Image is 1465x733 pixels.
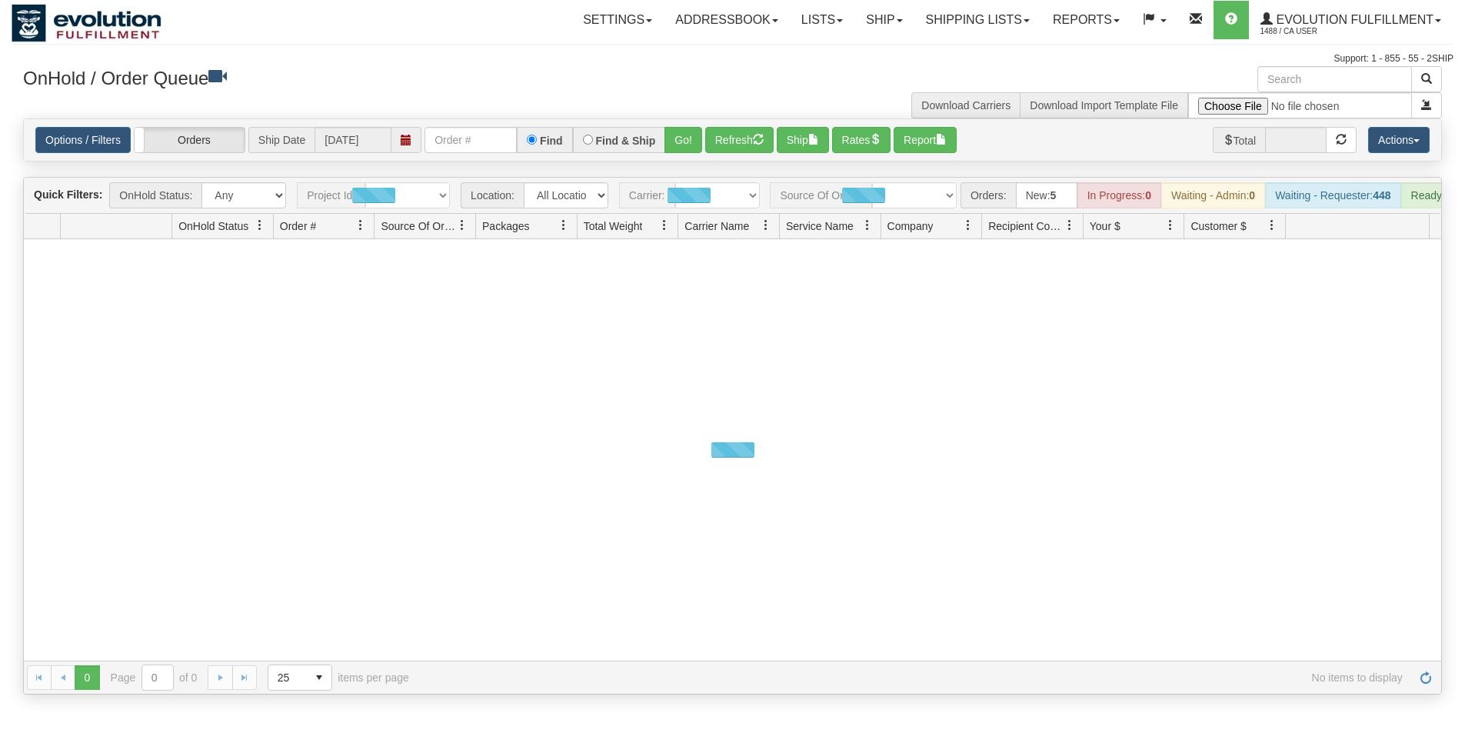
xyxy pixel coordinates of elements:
[1257,66,1412,92] input: Search
[1090,218,1120,234] span: Your $
[1157,212,1184,238] a: Your $ filter column settings
[431,671,1403,684] span: No items to display
[248,127,315,153] span: Ship Date
[482,218,529,234] span: Packages
[178,218,248,234] span: OnHold Status
[12,4,161,42] img: logo1488.jpg
[307,665,331,690] span: select
[1411,66,1442,92] button: Search
[664,127,702,153] button: Go!
[914,1,1041,39] a: Shipping lists
[1190,218,1246,234] span: Customer $
[584,218,643,234] span: Total Weight
[664,1,790,39] a: Addressbook
[280,218,316,234] span: Order #
[786,218,854,234] span: Service Name
[1041,1,1131,39] a: Reports
[1249,1,1453,39] a: Evolution Fulfillment 1488 / CA User
[1016,182,1077,208] div: New:
[832,127,891,153] button: Rates
[1161,182,1265,208] div: Waiting - Admin:
[111,665,198,691] span: Page of 0
[571,1,664,39] a: Settings
[1260,24,1376,39] span: 1488 / CA User
[777,127,829,153] button: Ship
[268,665,409,691] span: items per page
[449,212,475,238] a: Source Of Order filter column settings
[540,135,563,146] label: Find
[75,665,99,690] span: Page 0
[596,135,656,146] label: Find & Ship
[1273,13,1433,26] span: Evolution Fulfillment
[894,127,957,153] button: Report
[24,178,1441,214] div: grid toolbar
[348,212,374,238] a: Order # filter column settings
[790,1,854,39] a: Lists
[1145,189,1151,202] strong: 0
[854,212,881,238] a: Service Name filter column settings
[551,212,577,238] a: Packages filter column settings
[1188,92,1412,118] input: Import
[1265,182,1400,208] div: Waiting - Requester:
[23,66,721,88] h3: OnHold / Order Queue
[1213,127,1266,153] span: Total
[854,1,914,39] a: Ship
[651,212,678,238] a: Total Weight filter column settings
[1077,182,1161,208] div: In Progress:
[1368,127,1430,153] button: Actions
[1373,189,1390,202] strong: 448
[35,127,131,153] a: Options / Filters
[1413,665,1438,690] a: Refresh
[1057,212,1083,238] a: Recipient Country filter column settings
[684,218,749,234] span: Carrier Name
[988,218,1064,234] span: Recipient Country
[12,52,1453,65] div: Support: 1 - 855 - 55 - 2SHIP
[753,212,779,238] a: Carrier Name filter column settings
[955,212,981,238] a: Company filter column settings
[425,127,517,153] input: Order #
[461,182,524,208] span: Location:
[887,218,934,234] span: Company
[109,182,201,208] span: OnHold Status:
[1259,212,1285,238] a: Customer $ filter column settings
[921,99,1011,112] a: Download Carriers
[268,665,332,691] span: Page sizes drop down
[1249,189,1255,202] strong: 0
[34,187,102,202] label: Quick Filters:
[381,218,456,234] span: Source Of Order
[1050,189,1057,202] strong: 5
[247,212,273,238] a: OnHold Status filter column settings
[135,128,245,152] label: Orders
[961,182,1016,208] span: Orders:
[1030,99,1178,112] a: Download Import Template File
[278,670,298,685] span: 25
[705,127,774,153] button: Refresh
